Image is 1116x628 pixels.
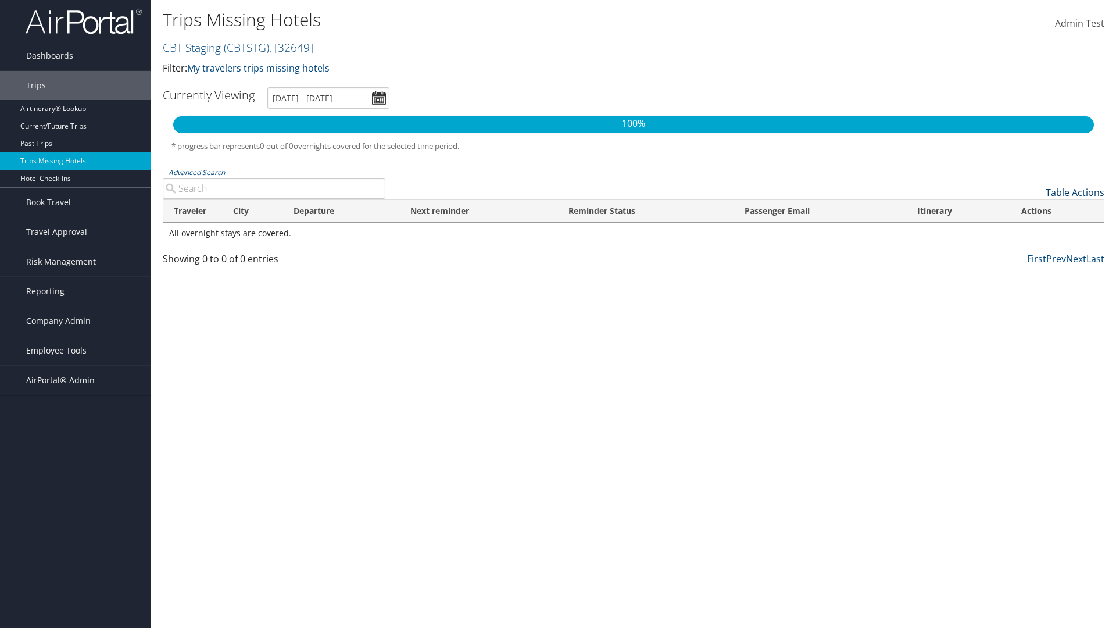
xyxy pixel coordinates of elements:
th: Traveler: activate to sort column ascending [163,200,223,223]
th: City: activate to sort column ascending [223,200,283,223]
div: Showing 0 to 0 of 0 entries [163,252,385,272]
a: Table Actions [1046,186,1104,199]
span: , [ 32649 ] [269,40,313,55]
th: Actions [1011,200,1104,223]
span: Employee Tools [26,336,87,365]
span: Admin Test [1055,17,1104,30]
img: airportal-logo.png [26,8,142,35]
input: Advanced Search [163,178,385,199]
input: [DATE] - [DATE] [267,87,389,109]
span: Risk Management [26,247,96,276]
a: First [1027,252,1046,265]
span: Travel Approval [26,217,87,247]
a: Last [1086,252,1104,265]
span: Dashboards [26,41,73,70]
th: Itinerary [907,200,1011,223]
h1: Trips Missing Hotels [163,8,791,32]
span: AirPortal® Admin [26,366,95,395]
p: Filter: [163,61,791,76]
a: Prev [1046,252,1066,265]
h3: Currently Viewing [163,87,255,103]
span: ( CBTSTG ) [224,40,269,55]
a: CBT Staging [163,40,313,55]
span: Trips [26,71,46,100]
span: 0 out of 0 [260,141,294,151]
a: Next [1066,252,1086,265]
h5: * progress bar represents overnights covered for the selected time period. [171,141,1096,152]
th: Reminder Status [558,200,735,223]
th: Next reminder [400,200,558,223]
a: Advanced Search [169,167,225,177]
span: Company Admin [26,306,91,336]
a: My travelers trips missing hotels [187,62,330,74]
th: Passenger Email: activate to sort column ascending [734,200,906,223]
td: All overnight stays are covered. [163,223,1104,244]
a: Admin Test [1055,6,1104,42]
th: Departure: activate to sort column ascending [283,200,400,223]
p: 100% [173,116,1094,131]
span: Reporting [26,277,65,306]
span: Book Travel [26,188,71,217]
